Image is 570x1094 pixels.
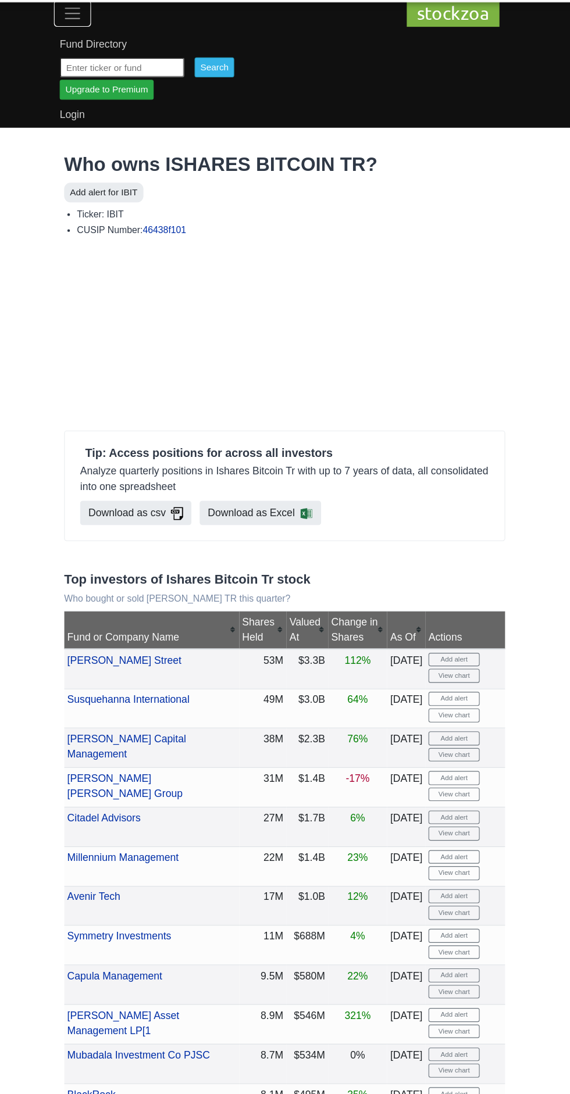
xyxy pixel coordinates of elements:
div: Actions [416,574,483,588]
th: Actions: No sort applied, sorting is disabled [413,557,486,591]
td: $3.0B [287,627,325,663]
button: Add alert [416,810,462,823]
a: View chart [416,1004,462,1017]
td: 31M [244,699,287,735]
a: Susquehanna International [87,632,198,642]
a: [PERSON_NAME] [PERSON_NAME] Group [87,704,193,728]
input: Enter ticker or fund [80,53,194,71]
td: [DATE] [378,627,413,663]
h1: Who owns ISHARES BITCOIN TR? [84,140,486,161]
a: Upgrade to Premium [80,73,166,91]
th: Change in Shares: No sort applied, activate to apply an ascending sort [325,557,378,591]
a: View chart [416,681,462,694]
a: Citadel Advisors [87,740,154,750]
a: View chart [416,717,462,730]
td: $2.3B [287,663,325,699]
td: $688M [287,843,325,879]
a: Download as csv [99,456,200,478]
div: Valued At [290,560,322,588]
a: View chart [416,789,462,802]
span: 12% [342,811,361,821]
td: 8.7M [244,950,287,986]
a: Login [80,94,490,117]
a: Avenir Tech [87,811,136,821]
button: Add alert [416,774,462,787]
a: stockzoa [396,1,480,25]
li: CUSIP Number: [96,204,486,216]
button: Add alert [416,630,462,643]
td: 53M [244,591,287,627]
a: View chart [416,897,462,910]
button: Add alert [416,666,462,679]
td: [DATE] [378,699,413,735]
a: View chart [416,933,462,946]
iframe: Advertisement [84,225,486,388]
a: View chart [416,1041,462,1053]
span: -17% [340,704,362,714]
span: 321% [340,920,364,929]
td: $580M [287,879,325,915]
td: [DATE] [378,663,413,699]
div: Fund or Company Name [87,574,241,588]
span: 112% [340,596,364,606]
div: As Of [381,574,410,588]
button: Add alert [416,846,462,859]
td: 22M [244,771,287,807]
a: View chart [416,825,462,838]
li: Ticker: IBIT [96,190,486,201]
a: Mubadala Investment Co PJSC [87,956,217,966]
a: 46438f101 [156,205,195,214]
a: [PERSON_NAME] Asset Management LP[1 [87,920,189,943]
p: Who bought or sold [PERSON_NAME] TR this quarter? [84,541,486,550]
td: [DATE] [378,807,413,843]
button: Add alert [416,1061,462,1074]
a: Castle Hook Partners [87,1063,176,1073]
a: Millennium Management [87,776,188,786]
button: Add alert [416,595,462,607]
button: Add alert [416,918,462,931]
td: $1.4B [287,771,325,807]
td: [DATE] [378,771,413,807]
a: Symmetry Investments [87,848,182,857]
button: Add alert for IBIT [84,167,156,185]
span: 23% [342,776,361,786]
td: 8.9M [244,915,287,951]
td: 38M [244,663,287,699]
a: Fund Directory [80,30,490,53]
span: 0% [345,956,358,966]
span: 398% [340,1063,364,1073]
td: $1.7B [287,735,325,771]
span: 76% [342,668,361,678]
p: Analyze quarterly positions in Ishares Bitcoin Tr with up to 7 years of data, all consolidated in... [99,423,471,451]
span: 64% [342,632,361,642]
th: As Of: No sort applied, activate to apply an ascending sort [378,557,413,591]
span: 64% [342,1027,361,1037]
th: Fund or Company Name: No sort applied, activate to apply an ascending sort [84,557,244,591]
a: [PERSON_NAME] Capital Management [87,668,195,692]
th: Valued At: No sort applied, activate to apply an ascending sort [287,557,325,591]
button: Add alert [416,882,462,895]
a: View chart [416,861,462,874]
h3: Top investors of Ishares Bitcoin Tr stock [84,521,486,535]
td: $1.4B [287,699,325,735]
a: View chart [416,753,462,766]
td: 17M [244,807,287,843]
a: [PERSON_NAME] Street [87,596,191,606]
span: 4% [345,848,358,857]
td: [DATE] [378,1023,413,1059]
button: Add alert [416,738,462,751]
img: Download consolidated filings xlsx [299,462,311,474]
td: $495M [287,986,325,1023]
span: 22% [342,884,361,893]
td: [DATE] [378,843,413,879]
td: $489M [287,1023,325,1059]
td: 11M [244,843,287,879]
div: Shares Held [246,560,284,588]
td: 49M [244,627,287,663]
td: [DATE] [378,735,413,771]
td: $534M [287,950,325,986]
td: [DATE] [378,591,413,627]
td: [DATE] [378,879,413,915]
td: $546M [287,915,325,951]
td: 9.5M [244,879,287,915]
